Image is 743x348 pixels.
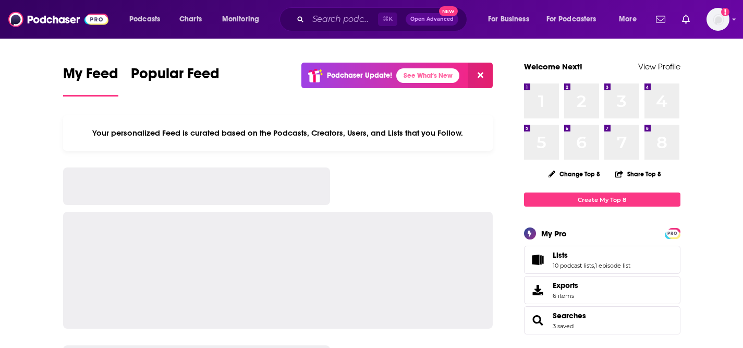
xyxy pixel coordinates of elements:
span: Searches [524,306,680,334]
span: Logged in as systemsteam [707,8,729,31]
span: , [594,262,595,269]
div: Your personalized Feed is curated based on the Podcasts, Creators, Users, and Lists that you Follow. [63,115,493,151]
a: Popular Feed [131,65,220,97]
span: For Podcasters [546,12,596,27]
a: PRO [666,229,679,237]
span: Open Advanced [410,17,454,22]
div: Search podcasts, credits, & more... [289,7,477,31]
button: open menu [481,11,542,28]
span: 6 items [553,292,578,299]
a: Show notifications dropdown [678,10,694,28]
button: open menu [540,11,612,28]
span: Lists [553,250,568,260]
span: For Business [488,12,529,27]
a: Charts [173,11,208,28]
a: 1 episode list [595,262,630,269]
span: New [439,6,458,16]
a: Exports [524,276,680,304]
span: Monitoring [222,12,259,27]
span: ⌘ K [378,13,397,26]
button: Change Top 8 [542,167,607,181]
a: 10 podcast lists [553,262,594,269]
span: Exports [528,283,549,297]
span: Exports [553,281,578,290]
span: Charts [179,12,202,27]
a: Searches [528,313,549,328]
a: Welcome Next! [524,62,582,71]
button: Show profile menu [707,8,729,31]
a: View Profile [638,62,680,71]
a: Create My Top 8 [524,193,680,207]
a: Show notifications dropdown [652,10,669,28]
a: See What's New [396,68,459,83]
span: Popular Feed [131,65,220,89]
span: PRO [666,230,679,237]
div: My Pro [541,229,567,238]
button: open menu [122,11,174,28]
span: More [619,12,637,27]
img: User Profile [707,8,729,31]
img: Podchaser - Follow, Share and Rate Podcasts [8,9,108,29]
a: 3 saved [553,322,574,330]
span: Podcasts [129,12,160,27]
a: Lists [553,250,630,260]
p: Podchaser Update! [327,71,392,80]
span: My Feed [63,65,118,89]
button: open menu [612,11,650,28]
span: Lists [524,246,680,274]
a: Searches [553,311,586,320]
button: Open AdvancedNew [406,13,458,26]
button: open menu [215,11,273,28]
a: Lists [528,253,549,267]
svg: Add a profile image [721,8,729,16]
input: Search podcasts, credits, & more... [308,11,378,28]
a: My Feed [63,65,118,97]
button: Share Top 8 [615,164,662,184]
